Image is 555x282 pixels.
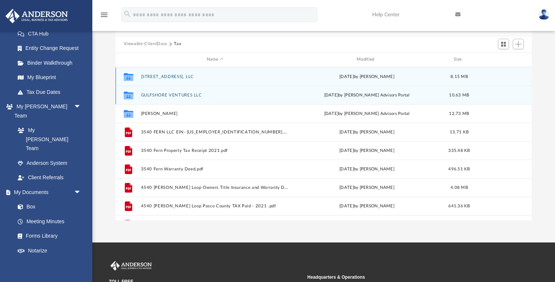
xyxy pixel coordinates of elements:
a: Notarize [10,243,89,258]
button: Tax [174,41,181,47]
span: 8.15 MB [450,74,468,78]
span: 4.08 MB [450,185,468,189]
span: arrow_drop_down [74,99,89,115]
div: [DATE] by [PERSON_NAME] [292,184,441,191]
div: Name [140,56,289,63]
a: Entity Change Request [10,41,92,56]
div: [DATE] by [PERSON_NAME] Advisors Portal [292,92,441,98]
span: 641.36 KB [448,204,470,208]
div: [DATE] by [PERSON_NAME] [292,166,441,172]
button: Viewable-ClientDocs [124,41,167,47]
a: CTA Hub [10,26,92,41]
button: Add [513,39,524,49]
a: menu [100,14,109,19]
i: menu [100,10,109,19]
button: [STREET_ADDRESS], LLC [141,74,289,79]
div: [DATE] by [PERSON_NAME] [292,203,441,209]
div: [DATE] by [PERSON_NAME] [292,129,441,135]
i: search [123,10,131,18]
a: Tax Due Dates [10,85,92,99]
button: 4540 [PERSON_NAME] Loop Pasco County TAX Paid - 2021 .pdf [141,204,289,208]
a: Box [10,200,85,214]
button: 4540 [PERSON_NAME] Loop Owners Title Insurance and Warranty Deed.pdf [141,185,289,190]
a: My [PERSON_NAME] Team [10,123,85,156]
span: 496.51 KB [448,167,470,171]
span: 10.63 MB [449,93,469,97]
a: Client Referrals [10,170,89,185]
button: 3540 Fern Property Tax Receipt 2021.pdf [141,148,289,153]
span: 12.73 MB [449,111,469,115]
a: Binder Walkthrough [10,55,92,70]
button: GULFSHORE VENTURES LLC [141,93,289,98]
div: [DATE] by [PERSON_NAME] [292,147,441,154]
a: Anderson System [10,156,89,170]
button: [PERSON_NAME] [141,111,289,116]
div: grid [116,67,532,221]
a: Meeting Minutes [10,214,89,229]
a: My Documentsarrow_drop_down [5,185,89,200]
a: My Blueprint [10,70,89,85]
button: 3540 Fern Warranty Deed.pdf [141,167,289,171]
div: Modified [292,56,441,63]
a: Forms Library [10,229,85,244]
button: Switch to Grid View [498,39,509,49]
div: id [119,56,137,63]
small: Headquarters & Operations [307,274,500,281]
img: Anderson Advisors Platinum Portal [3,9,70,23]
button: 3540 FERN LLC EIN- [US_EMPLOYER_IDENTIFICATION_NUMBER].pdf [141,130,289,135]
img: User Pic [538,9,549,20]
div: [DATE] by [PERSON_NAME] Advisors Portal [292,110,441,117]
span: arrow_drop_down [74,185,89,200]
span: 335.48 KB [448,148,470,152]
div: id [477,56,529,63]
span: 13.71 KB [450,130,469,134]
img: Anderson Advisors Platinum Portal [109,261,153,271]
div: Size [444,56,474,63]
a: My [PERSON_NAME] Teamarrow_drop_down [5,99,89,123]
div: [DATE] by [PERSON_NAME] [292,73,441,80]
